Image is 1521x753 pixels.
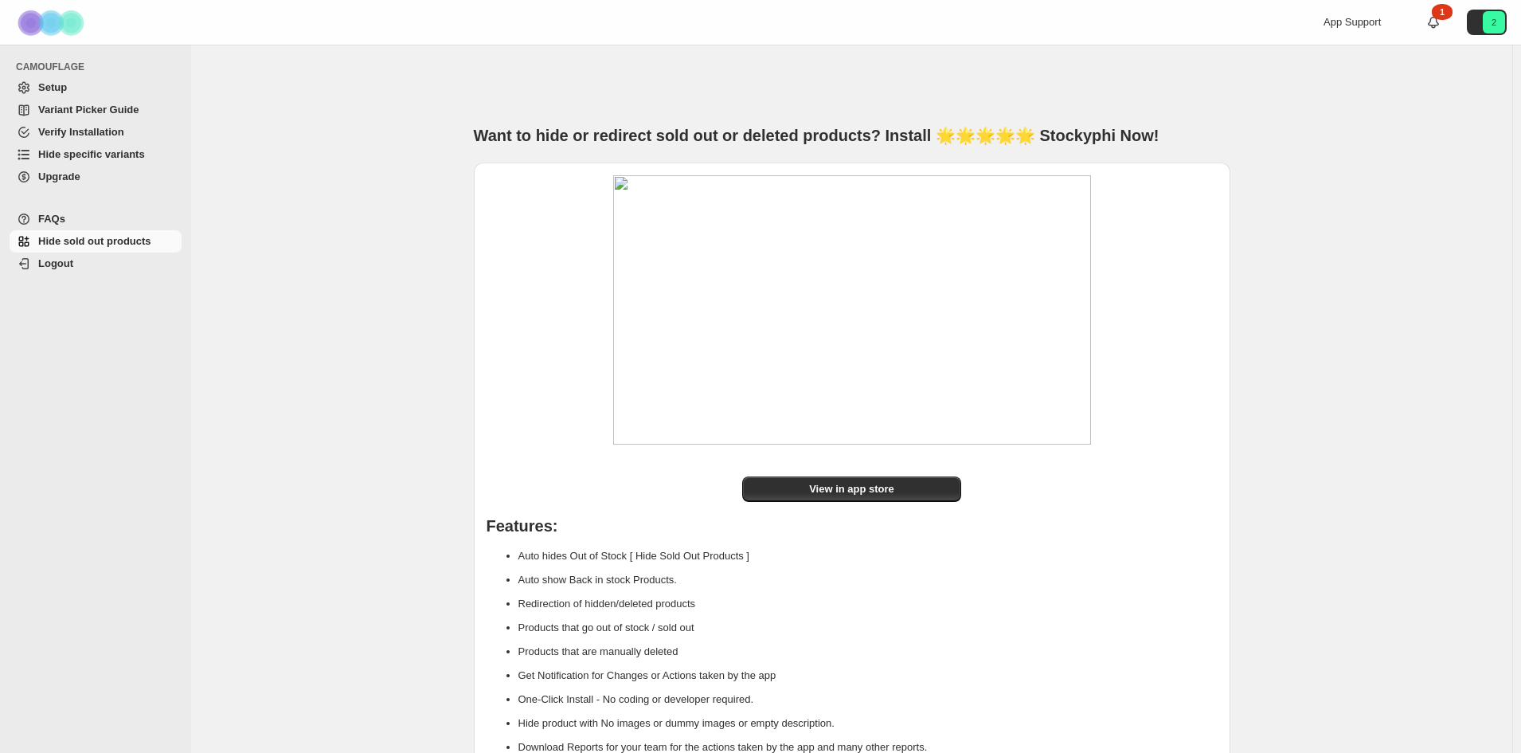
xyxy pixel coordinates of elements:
a: Hide specific variants [10,143,182,166]
li: Redirection of hidden/deleted products [518,592,1218,616]
h1: Features: [487,518,1218,534]
li: One-Click Install - No coding or developer required. [518,688,1218,712]
li: Products that go out of stock / sold out [518,616,1218,640]
span: Variant Picker Guide [38,104,139,116]
h1: Want to hide or redirect sold out or deleted products? Install 🌟🌟🌟🌟🌟 Stockyphi Now! [474,124,1230,147]
span: View in app store [809,481,894,497]
li: Auto show Back in stock Products. [518,568,1218,592]
text: 2 [1492,18,1496,27]
li: Get Notification for Changes or Actions taken by the app [518,664,1218,688]
a: Verify Installation [10,121,182,143]
img: image [613,175,1091,445]
a: Hide sold out products [10,230,182,253]
span: Hide specific variants [38,148,145,160]
div: 1 [1432,4,1453,20]
span: Setup [38,81,67,93]
span: CAMOUFLAGE [16,61,183,73]
a: FAQs [10,208,182,230]
a: Setup [10,76,182,99]
span: Logout [38,257,73,269]
li: Hide product with No images or dummy images or empty description. [518,712,1218,735]
span: FAQs [38,213,65,225]
span: Upgrade [38,171,80,182]
span: Verify Installation [38,126,124,138]
a: Logout [10,253,182,275]
span: Hide sold out products [38,235,151,247]
span: App Support [1324,16,1381,28]
button: Avatar with initials 2 [1467,10,1507,35]
li: Auto hides Out of Stock [ Hide Sold Out Products ] [518,544,1218,568]
span: Avatar with initials 2 [1483,11,1505,33]
a: Upgrade [10,166,182,188]
li: Products that are manually deleted [518,640,1218,664]
a: View in app store [742,477,961,502]
img: Camouflage [13,1,92,45]
a: Variant Picker Guide [10,99,182,121]
a: 1 [1425,14,1441,30]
